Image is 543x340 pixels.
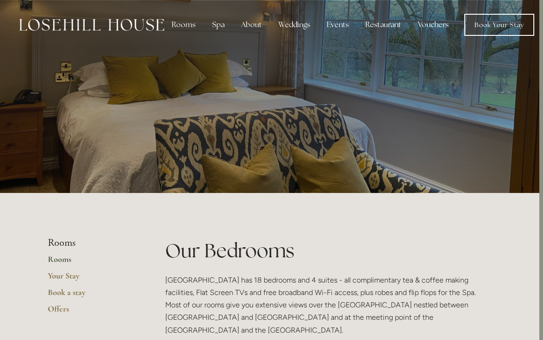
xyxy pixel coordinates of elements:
div: Events [319,16,356,34]
li: Rooms [48,237,136,249]
a: Rooms [48,254,136,271]
img: Losehill House [19,19,164,31]
a: Book a stay [48,287,136,304]
a: Your Stay [48,271,136,287]
div: Restaurant [358,16,409,34]
div: About [234,16,269,34]
div: Weddings [271,16,318,34]
h1: Our Bedrooms [165,237,488,264]
p: [GEOGRAPHIC_DATA] has 18 bedrooms and 4 suites - all complimentary tea & coffee making facilities... [165,274,488,336]
a: Vouchers [410,16,456,34]
div: Spa [205,16,232,34]
a: Offers [48,304,136,320]
a: Book Your Stay [464,14,534,36]
div: Rooms [164,16,203,34]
